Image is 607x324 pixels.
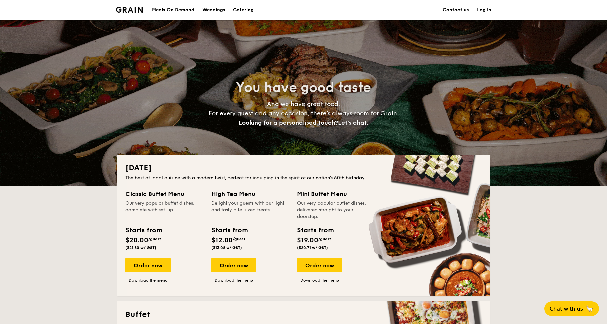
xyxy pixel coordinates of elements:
[297,236,318,244] span: $19.00
[116,7,143,13] a: Logotype
[297,200,375,220] div: Our very popular buffet dishes, delivered straight to your doorstep.
[297,225,333,235] div: Starts from
[148,237,161,241] span: /guest
[125,163,482,173] h2: [DATE]
[209,100,399,126] span: And we have great food. For every guest and any occasion, there’s always room for Grain.
[236,80,371,96] span: You have good taste
[318,237,331,241] span: /guest
[211,225,247,235] div: Starts from
[211,245,242,250] span: ($13.08 w/ GST)
[125,225,162,235] div: Starts from
[586,305,594,313] span: 🦙
[211,200,289,220] div: Delight your guests with our light and tasty bite-sized treats.
[297,245,328,250] span: ($20.71 w/ GST)
[544,301,599,316] button: Chat with us🦙
[211,278,256,283] a: Download the menu
[297,258,342,272] div: Order now
[338,119,368,126] span: Let's chat.
[125,175,482,181] div: The best of local cuisine with a modern twist, perfect for indulging in the spirit of our nation’...
[211,189,289,199] div: High Tea Menu
[125,200,203,220] div: Our very popular buffet dishes, complete with set-up.
[125,189,203,199] div: Classic Buffet Menu
[125,245,156,250] span: ($21.80 w/ GST)
[297,278,342,283] a: Download the menu
[125,278,171,283] a: Download the menu
[233,237,245,241] span: /guest
[239,119,338,126] span: Looking for a personalised touch?
[550,306,583,312] span: Chat with us
[297,189,375,199] div: Mini Buffet Menu
[125,236,148,244] span: $20.00
[116,7,143,13] img: Grain
[211,258,256,272] div: Order now
[125,258,171,272] div: Order now
[211,236,233,244] span: $12.00
[125,309,482,320] h2: Buffet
